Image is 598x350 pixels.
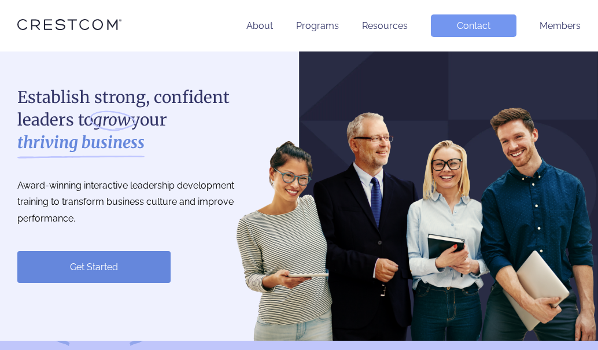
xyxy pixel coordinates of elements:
a: Get Started [17,251,171,283]
i: grow [93,109,131,131]
a: Members [540,20,581,31]
strong: thriving business [17,131,145,154]
h1: Establish strong, confident leaders to your [17,86,260,154]
a: Resources [362,20,408,31]
a: Contact [431,14,516,37]
a: Programs [296,20,339,31]
a: About [246,20,273,31]
p: Award-winning interactive leadership development training to transform business culture and impro... [17,178,260,227]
